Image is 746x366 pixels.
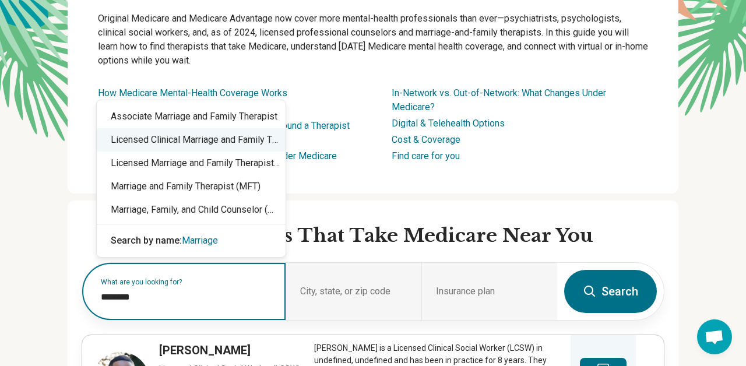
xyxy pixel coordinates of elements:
div: Marriage, Family, and Child Counselor (MFCC) [97,198,286,221]
div: Marriage and Family Therapist (MFT) [97,175,286,198]
span: Marriage [182,235,218,246]
a: Cost & Coverage [392,134,460,145]
div: Associate Marriage and Family Therapist [97,105,286,128]
button: Search [564,270,657,313]
div: Suggestions [97,100,286,257]
a: In-Network vs. Out-of-Network: What Changes Under Medicare? [392,87,606,112]
p: Original Medicare and Medicare Advantage now cover more mental-health professionals than ever—psy... [98,12,648,68]
a: Digital & Telehealth Options [392,118,505,129]
a: Open chat [697,319,732,354]
h2: See 1019 Therapists That Take Medicare Near You [100,224,664,248]
a: Find care for you [392,150,460,161]
div: Licensed Marriage and Family Therapist (LMFT) [97,152,286,175]
span: Search by name: [111,235,182,246]
label: What are you looking for? [101,279,272,286]
a: How Medicare Mental-Health Coverage Works [98,87,287,98]
div: Licensed Clinical Marriage and Family Therapist [97,128,286,152]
